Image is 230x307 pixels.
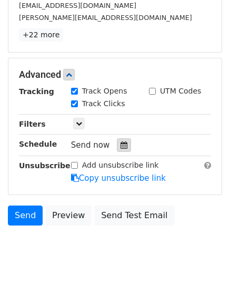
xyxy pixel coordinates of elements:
[19,2,136,9] small: [EMAIL_ADDRESS][DOMAIN_NAME]
[94,206,174,226] a: Send Test Email
[160,86,201,97] label: UTM Codes
[8,206,43,226] a: Send
[177,257,230,307] iframe: Chat Widget
[82,98,125,109] label: Track Clicks
[82,160,159,171] label: Add unsubscribe link
[71,173,166,183] a: Copy unsubscribe link
[19,120,46,128] strong: Filters
[19,28,63,42] a: +22 more
[19,14,192,22] small: [PERSON_NAME][EMAIL_ADDRESS][DOMAIN_NAME]
[19,161,71,170] strong: Unsubscribe
[19,69,211,80] h5: Advanced
[45,206,92,226] a: Preview
[82,86,127,97] label: Track Opens
[71,140,110,150] span: Send now
[19,87,54,96] strong: Tracking
[19,140,57,148] strong: Schedule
